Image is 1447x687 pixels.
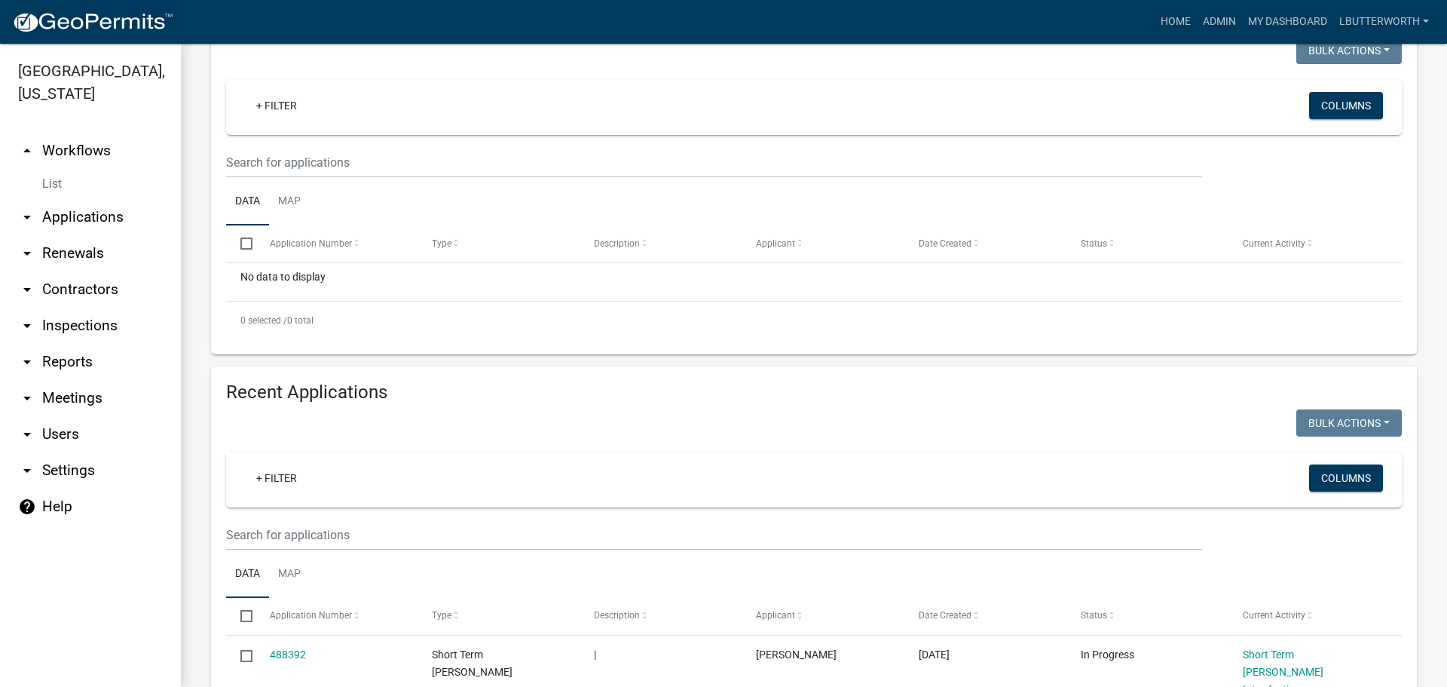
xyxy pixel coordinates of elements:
i: arrow_drop_down [18,353,36,371]
a: Map [269,551,310,599]
datatable-header-cell: Application Number [255,225,417,262]
datatable-header-cell: Applicant [742,225,904,262]
a: Home [1155,8,1197,36]
datatable-header-cell: Description [580,225,742,262]
datatable-header-cell: Type [418,598,580,634]
span: | [594,649,596,661]
span: Date Created [919,238,971,249]
i: arrow_drop_down [18,317,36,335]
datatable-header-cell: Current Activity [1228,598,1390,634]
button: Columns [1309,92,1383,119]
i: arrow_drop_down [18,244,36,262]
span: 0 selected / [240,315,287,326]
div: No data to display [226,263,1402,301]
span: Current Activity [1243,238,1305,249]
a: Data [226,551,269,599]
a: + Filter [244,92,309,119]
span: 10/06/2025 [919,649,950,661]
datatable-header-cell: Status [1066,225,1228,262]
datatable-header-cell: Type [418,225,580,262]
div: 0 total [226,302,1402,339]
a: lbutterworth [1333,8,1435,36]
datatable-header-cell: Current Activity [1228,225,1390,262]
i: arrow_drop_down [18,281,36,299]
span: Status [1081,238,1107,249]
span: Applicant [756,238,795,249]
datatable-header-cell: Applicant [742,598,904,634]
a: 488392 [270,649,306,661]
span: Applicant [756,610,795,621]
span: Application Number [270,610,352,621]
button: Bulk Actions [1296,37,1402,64]
datatable-header-cell: Application Number [255,598,417,634]
datatable-header-cell: Select [226,225,255,262]
i: arrow_drop_down [18,389,36,407]
span: Description [594,238,640,249]
i: help [18,498,36,516]
a: My Dashboard [1242,8,1333,36]
i: arrow_drop_down [18,208,36,226]
datatable-header-cell: Select [226,598,255,634]
span: Current Activity [1243,610,1305,621]
a: + Filter [244,465,309,492]
datatable-header-cell: Date Created [904,598,1066,634]
h4: Recent Applications [226,382,1402,403]
i: arrow_drop_up [18,142,36,160]
i: arrow_drop_down [18,462,36,480]
span: Type [432,610,451,621]
span: Description [594,610,640,621]
span: Short Term Rental Registration [432,649,512,678]
datatable-header-cell: Date Created [904,225,1066,262]
span: Type [432,238,451,249]
button: Columns [1309,465,1383,492]
input: Search for applications [226,520,1202,551]
a: Admin [1197,8,1242,36]
button: Bulk Actions [1296,409,1402,437]
i: arrow_drop_down [18,425,36,443]
span: In Progress [1081,649,1134,661]
datatable-header-cell: Status [1066,598,1228,634]
input: Search for applications [226,147,1202,178]
span: Leah Mason [756,649,837,661]
a: Map [269,178,310,226]
a: Data [226,178,269,226]
span: Application Number [270,238,352,249]
span: Date Created [919,610,971,621]
span: Status [1081,610,1107,621]
datatable-header-cell: Description [580,598,742,634]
